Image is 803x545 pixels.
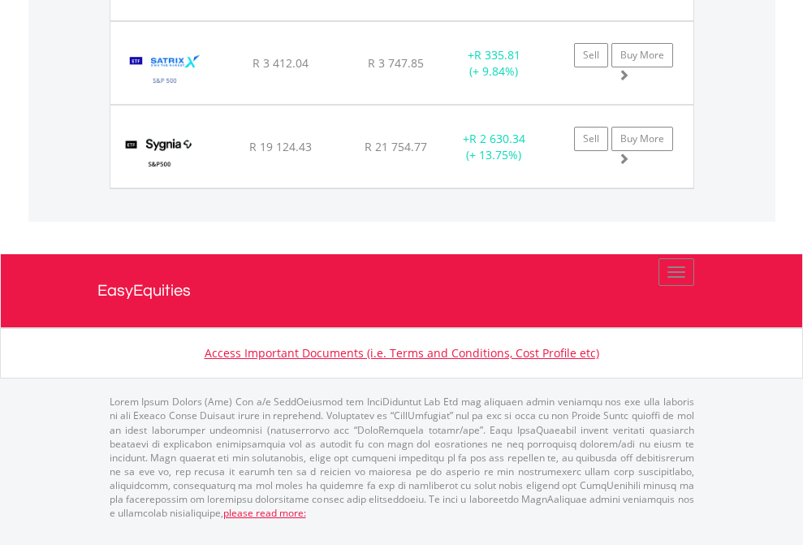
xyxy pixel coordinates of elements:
[474,47,520,63] span: R 335.81
[119,42,212,100] img: TFSA.STX500.png
[469,131,525,146] span: R 2 630.34
[611,127,673,151] a: Buy More
[110,395,694,520] p: Lorem Ipsum Dolors (Ame) Con a/e SeddOeiusmod tem InciDiduntut Lab Etd mag aliquaen admin veniamq...
[253,55,309,71] span: R 3 412.04
[119,126,201,184] img: TFSA.SYG500.png
[574,43,608,67] a: Sell
[611,43,673,67] a: Buy More
[97,254,706,327] a: EasyEquities
[574,127,608,151] a: Sell
[205,345,599,361] a: Access Important Documents (i.e. Terms and Conditions, Cost Profile etc)
[223,506,306,520] a: please read more:
[443,47,545,80] div: + (+ 9.84%)
[443,131,545,163] div: + (+ 13.75%)
[368,55,424,71] span: R 3 747.85
[365,139,427,154] span: R 21 754.77
[249,139,312,154] span: R 19 124.43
